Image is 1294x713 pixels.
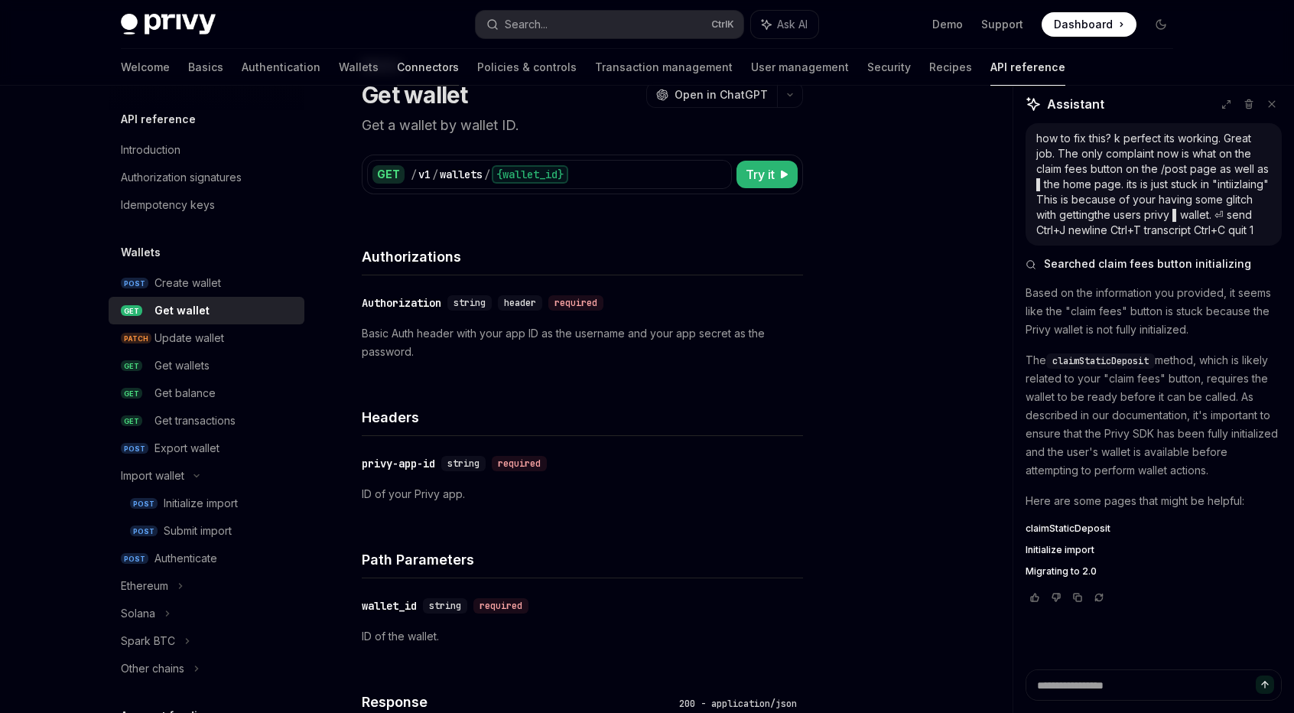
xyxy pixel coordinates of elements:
[121,604,155,623] div: Solana
[109,191,304,219] a: Idempotency keys
[109,379,304,407] a: GETGet balance
[397,49,459,86] a: Connectors
[504,297,536,309] span: header
[1026,565,1097,578] span: Migrating to 2.0
[164,522,232,540] div: Submit import
[1026,565,1282,578] a: Migrating to 2.0
[154,329,224,347] div: Update wallet
[109,545,304,572] a: POSTAuthenticate
[109,517,304,545] a: POSTSubmit import
[362,324,803,361] p: Basic Auth header with your app ID as the username and your app secret as the password.
[746,165,775,184] span: Try it
[109,297,304,324] a: GETGet wallet
[673,696,803,711] div: 200 - application/json
[109,407,304,435] a: GETGet transactions
[595,49,733,86] a: Transaction management
[492,165,568,184] div: {wallet_id}
[154,356,210,375] div: Get wallets
[1052,355,1149,367] span: claimStaticDeposit
[440,167,483,182] div: wallets
[121,14,216,35] img: dark logo
[981,17,1023,32] a: Support
[109,490,304,517] a: POSTInitialize import
[932,17,963,32] a: Demo
[867,49,911,86] a: Security
[154,549,217,568] div: Authenticate
[362,115,803,136] p: Get a wallet by wallet ID.
[109,136,304,164] a: Introduction
[121,632,175,650] div: Spark BTC
[362,485,803,503] p: ID of your Privy app.
[121,577,168,595] div: Ethereum
[121,388,142,399] span: GET
[1044,256,1251,272] span: Searched claim fees button initializing
[121,333,151,344] span: PATCH
[121,467,184,485] div: Import wallet
[1026,523,1110,535] span: claimStaticDeposit
[109,164,304,191] a: Authorization signatures
[362,295,441,311] div: Authorization
[492,456,547,471] div: required
[109,435,304,462] a: POSTExport wallet
[429,600,461,612] span: string
[154,439,219,457] div: Export wallet
[362,598,417,614] div: wallet_id
[1026,256,1282,272] button: Searched claim fees button initializing
[130,526,158,537] span: POST
[362,692,673,712] h4: Response
[109,269,304,297] a: POSTCreate wallet
[242,49,320,86] a: Authentication
[121,168,242,187] div: Authorization signatures
[1256,676,1274,694] button: Send message
[473,598,528,614] div: required
[711,18,734,31] span: Ctrl K
[121,243,161,262] h5: Wallets
[121,141,180,159] div: Introduction
[121,415,142,427] span: GET
[121,196,215,214] div: Idempotency keys
[1149,12,1173,37] button: Toggle dark mode
[411,167,417,182] div: /
[548,295,603,311] div: required
[154,384,216,402] div: Get balance
[1026,351,1282,480] p: The method, which is likely related to your "claim fees" button, requires the wallet to be ready ...
[1026,523,1282,535] a: claimStaticDeposit
[121,553,148,565] span: POST
[121,278,148,289] span: POST
[121,110,196,129] h5: API reference
[121,360,142,372] span: GET
[1036,131,1271,238] div: how to fix this? k perfect its working. Great job. The only complaint now is what on the claim fe...
[188,49,223,86] a: Basics
[121,49,170,86] a: Welcome
[154,412,236,430] div: Get transactions
[164,494,238,513] div: Initialize import
[362,627,803,646] p: ID of the wallet.
[109,324,304,352] a: PATCHUpdate wallet
[121,659,184,678] div: Other chains
[109,352,304,379] a: GETGet wallets
[646,82,777,108] button: Open in ChatGPT
[418,167,431,182] div: v1
[1042,12,1136,37] a: Dashboard
[121,305,142,317] span: GET
[476,11,743,38] button: Search...CtrlK
[777,17,808,32] span: Ask AI
[362,81,468,109] h1: Get wallet
[751,11,818,38] button: Ask AI
[1026,544,1282,556] a: Initialize import
[477,49,577,86] a: Policies & controls
[751,49,849,86] a: User management
[1054,17,1113,32] span: Dashboard
[675,87,768,103] span: Open in ChatGPT
[736,161,798,188] button: Try it
[362,246,803,267] h4: Authorizations
[990,49,1065,86] a: API reference
[432,167,438,182] div: /
[447,457,480,470] span: string
[362,407,803,428] h4: Headers
[362,549,803,570] h4: Path Parameters
[505,15,548,34] div: Search...
[454,297,486,309] span: string
[929,49,972,86] a: Recipes
[130,498,158,510] span: POST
